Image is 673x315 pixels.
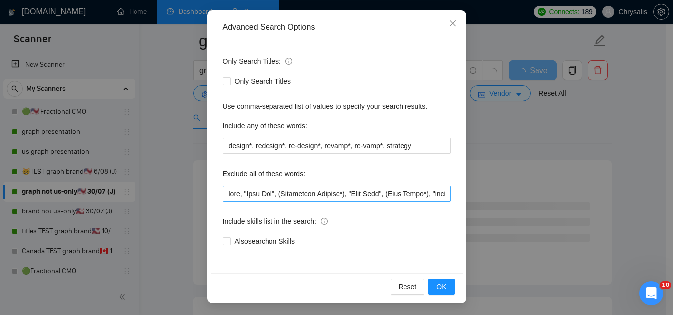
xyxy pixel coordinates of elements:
[223,118,307,134] label: Include any of these words:
[223,22,451,33] div: Advanced Search Options
[223,56,292,67] span: Only Search Titles:
[321,218,328,225] span: info-circle
[223,101,451,112] div: Use comma-separated list of values to specify your search results.
[436,281,446,292] span: OK
[223,216,328,227] span: Include skills list in the search:
[391,279,425,295] button: Reset
[428,279,454,295] button: OK
[439,10,466,37] button: Close
[660,281,671,289] span: 10
[399,281,417,292] span: Reset
[231,236,299,247] span: Also search on Skills
[231,76,295,87] span: Only Search Titles
[223,166,306,182] label: Exclude all of these words:
[285,58,292,65] span: info-circle
[639,281,663,305] iframe: Intercom live chat
[449,19,457,27] span: close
